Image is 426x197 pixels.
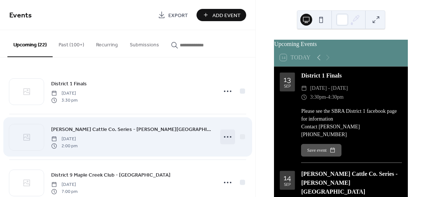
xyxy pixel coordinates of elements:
[274,40,408,49] div: Upcoming Events
[51,136,77,142] span: [DATE]
[51,79,87,88] a: District 1 Finals
[301,170,402,196] div: [PERSON_NAME] Cattle Co. Series - [PERSON_NAME][GEOGRAPHIC_DATA]
[51,188,77,195] span: 7:00 pm
[326,93,328,102] span: -
[301,84,307,93] div: ​
[328,93,344,102] span: 4:30pm
[51,80,87,88] span: District 1 Finals
[197,9,246,21] button: Add Event
[310,93,326,102] span: 3:30pm
[51,171,171,179] a: District 9 Maple Creek Club - [GEOGRAPHIC_DATA]
[168,12,188,19] span: Export
[301,71,402,80] div: District 1 Finals
[51,90,77,97] span: [DATE]
[51,126,213,134] span: [PERSON_NAME] Cattle Co. Series - [PERSON_NAME][GEOGRAPHIC_DATA]
[284,174,291,181] div: 14
[284,183,291,187] div: Sep
[310,84,348,93] span: [DATE] - [DATE]
[284,76,291,83] div: 13
[152,9,194,21] a: Export
[301,144,341,157] button: Save event
[124,30,165,56] button: Submissions
[53,30,90,56] button: Past (100+)
[51,97,77,104] span: 3:30 pm
[301,107,402,138] div: Please see the SBRA District 1 facebook page for information Contact [PERSON_NAME] [PHONE_NUMBER]
[90,30,124,56] button: Recurring
[301,93,307,102] div: ​
[9,8,32,23] span: Events
[51,125,213,134] a: [PERSON_NAME] Cattle Co. Series - [PERSON_NAME][GEOGRAPHIC_DATA]
[7,30,53,57] button: Upcoming (22)
[51,181,77,188] span: [DATE]
[51,142,77,149] span: 2:00 pm
[284,85,291,88] div: Sep
[212,12,241,19] span: Add Event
